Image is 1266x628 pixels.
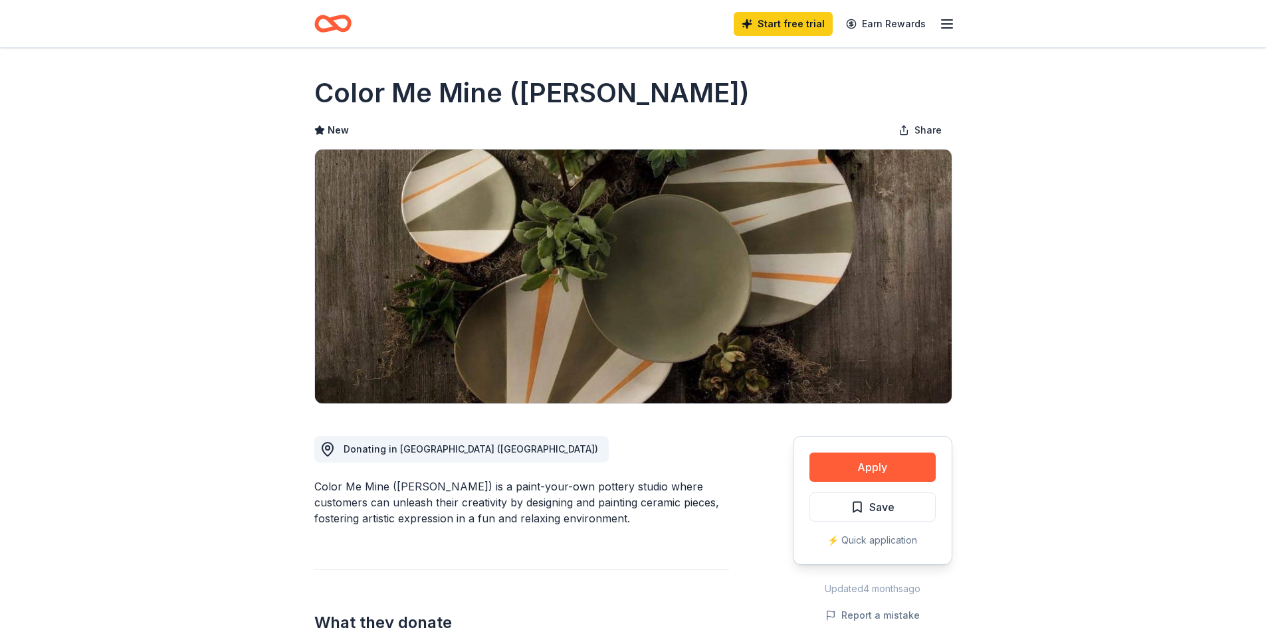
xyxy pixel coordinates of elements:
[825,607,920,623] button: Report a mistake
[809,532,936,548] div: ⚡️ Quick application
[793,581,952,597] div: Updated 4 months ago
[314,8,352,39] a: Home
[314,74,750,112] h1: Color Me Mine ([PERSON_NAME])
[869,498,895,516] span: Save
[888,117,952,144] button: Share
[838,12,934,36] a: Earn Rewards
[315,150,952,403] img: Image for Color Me Mine (Voorhees)
[734,12,833,36] a: Start free trial
[809,453,936,482] button: Apply
[344,443,598,455] span: Donating in [GEOGRAPHIC_DATA] ([GEOGRAPHIC_DATA])
[914,122,942,138] span: Share
[809,492,936,522] button: Save
[314,478,729,526] div: Color Me Mine ([PERSON_NAME]) is a paint-your-own pottery studio where customers can unleash thei...
[328,122,349,138] span: New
